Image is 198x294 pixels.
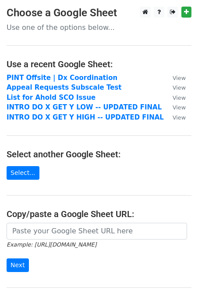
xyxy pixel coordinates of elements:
small: View [173,75,186,81]
input: Next [7,258,29,272]
a: View [164,74,186,82]
small: View [173,94,186,101]
small: Example: [URL][DOMAIN_NAME] [7,241,96,248]
a: View [164,83,186,91]
a: INTRO DO X GET Y HIGH -- UPDATED FINAL [7,113,164,121]
a: Select... [7,166,39,180]
a: View [164,94,186,102]
p: Use one of the options below... [7,23,191,32]
a: List for Ahold SCO Issue [7,94,95,102]
input: Paste your Google Sheet URL here [7,223,187,240]
h4: Use a recent Google Sheet: [7,59,191,69]
small: View [173,114,186,121]
a: PINT Offsite | Dx Coordination [7,74,117,82]
small: View [173,104,186,111]
h3: Choose a Google Sheet [7,7,191,19]
small: View [173,84,186,91]
a: View [164,103,186,111]
a: INTRO DO X GET Y LOW -- UPDATED FINAL [7,103,162,111]
a: View [164,113,186,121]
h4: Copy/paste a Google Sheet URL: [7,209,191,219]
a: Appeal Requests Subscale Test [7,83,122,91]
h4: Select another Google Sheet: [7,149,191,160]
